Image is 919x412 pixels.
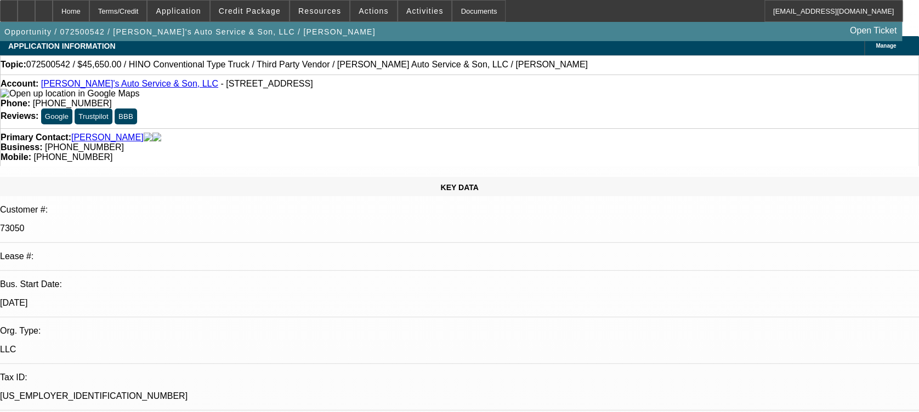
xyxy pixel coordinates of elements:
button: Google [41,108,72,124]
a: [PERSON_NAME]'s Auto Service & Son, LLC [41,79,218,88]
span: Actions [359,7,389,15]
span: Manage [876,43,896,49]
strong: Phone: [1,99,30,108]
span: KEY DATA [440,183,478,192]
span: 072500542 / $45,650.00 / HINO Conventional Type Truck / Third Party Vendor / [PERSON_NAME] Auto S... [26,60,588,70]
span: Activities [406,7,444,15]
span: Application [156,7,201,15]
strong: Business: [1,142,42,152]
img: Open up location in Google Maps [1,89,139,99]
button: Activities [398,1,452,21]
button: Application [148,1,209,21]
span: [PHONE_NUMBER] [33,99,112,108]
a: View Google Maps [1,89,139,98]
button: BBB [115,108,137,124]
img: linkedin-icon.png [152,133,161,142]
img: facebook-icon.png [144,133,152,142]
strong: Account: [1,79,38,88]
span: APPLICATION INFORMATION [8,42,115,50]
a: [PERSON_NAME] [71,133,144,142]
a: Open Ticket [846,21,901,40]
span: Resources [298,7,341,15]
button: Trustpilot [75,108,112,124]
span: Opportunity / 072500542 / [PERSON_NAME]'s Auto Service & Son, LLC / [PERSON_NAME] [4,27,376,36]
button: Credit Package [211,1,289,21]
strong: Topic: [1,60,26,70]
span: [PHONE_NUMBER] [45,142,124,152]
button: Resources [290,1,349,21]
button: Actions [350,1,397,21]
span: [PHONE_NUMBER] [33,152,112,162]
strong: Primary Contact: [1,133,71,142]
strong: Reviews: [1,111,38,121]
span: - [STREET_ADDRESS] [220,79,313,88]
span: Credit Package [219,7,281,15]
strong: Mobile: [1,152,31,162]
